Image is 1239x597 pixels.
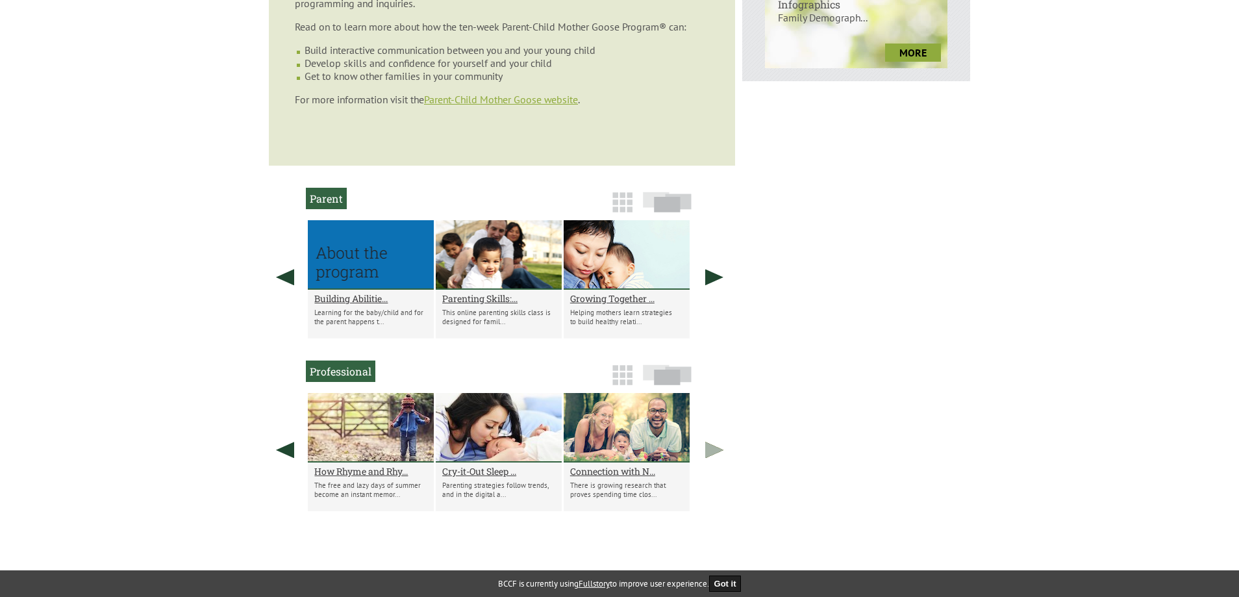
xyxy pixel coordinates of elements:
[436,220,562,338] li: Parenting Skills: 0-5
[305,70,709,83] li: Get to know other families in your community
[579,578,610,589] a: Fullstory
[424,93,578,106] a: Parent-Child Mother Goose website
[295,93,709,106] p: For more information visit the .
[314,465,427,477] a: How Rhyme and Rhy...
[765,11,947,37] p: Family Demograph...
[295,20,709,33] p: Read on to learn more about how the ten-week Parent-Child Mother Goose Program® can:
[564,393,690,511] li: Connection with Nature as an Tool for Parent-Child Bonding, Attachment and Resiliency
[639,198,695,219] a: Slide View
[306,361,375,382] h2: Professional
[612,192,632,212] img: grid-icon.png
[442,292,555,305] a: Parenting Skills:...
[306,188,347,209] h2: Parent
[308,220,434,338] li: Building Abilities, Connections and Confidence for baby and parent
[608,198,636,219] a: Grid View
[612,365,632,385] img: grid-icon.png
[305,57,709,70] li: Develop skills and confidence for yourself and your child
[570,481,683,499] p: There is growing research that proves spending time clos...
[885,44,941,62] a: more
[436,393,562,511] li: Cry-it-Out Sleep Training Controversy: How to Talk with Parents
[442,481,555,499] p: Parenting strategies follow trends, and in the digital a...
[570,292,683,305] a: Growing Together ...
[305,44,709,57] li: Build interactive communication between you and your young child
[570,308,683,326] p: Helping mothers learn strategies to build healthy relati...
[709,576,742,592] button: Got it
[608,371,636,392] a: Grid View
[314,292,427,305] a: Building Abilitie...
[314,481,427,499] p: The free and lazy days of summer become an instant memor...
[308,393,434,511] li: How Rhyme and Rhythm link to Ritual and Routine
[314,308,427,326] p: Learning for the baby/child and for the parent happens t...
[570,465,683,477] a: Connection with N...
[564,220,690,338] li: Growing Together Parent Handouts
[643,192,692,212] img: slide-icon.png
[643,364,692,385] img: slide-icon.png
[442,465,555,477] a: Cry-it-Out Sleep ...
[442,308,555,326] p: This online parenting skills class is designed for famil...
[639,371,695,392] a: Slide View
